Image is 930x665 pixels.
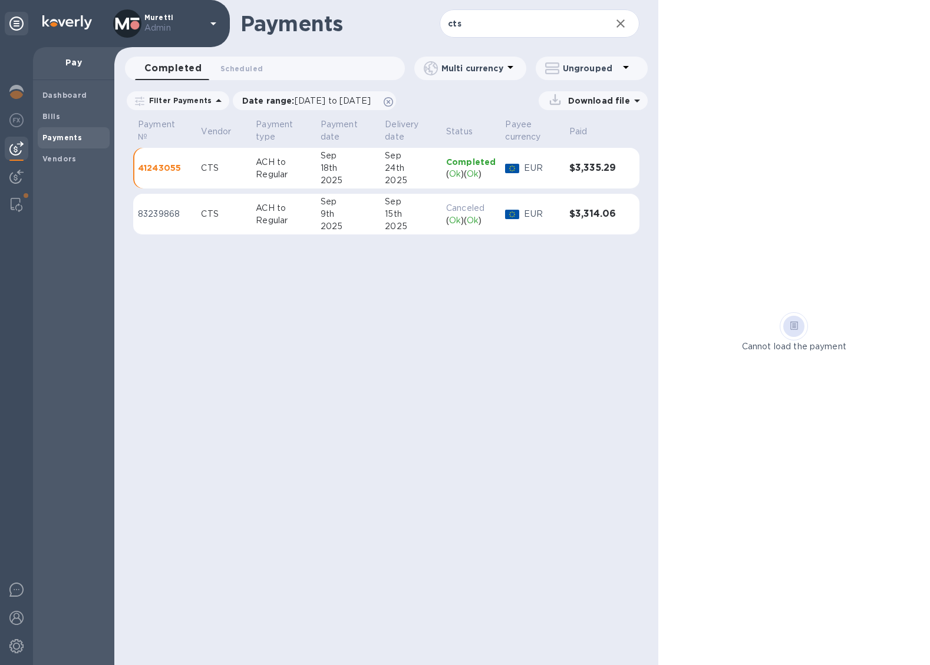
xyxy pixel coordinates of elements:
p: Vendor [201,125,231,138]
p: Date range : [242,95,377,107]
h3: $3,335.29 [569,163,616,174]
span: Payee currency [505,118,559,143]
div: 2025 [321,174,376,187]
span: Payment type [256,118,311,143]
p: EUR [524,208,559,220]
div: ( ) ( ) [446,214,496,227]
b: Bills [42,112,60,121]
p: Payment type [256,118,296,143]
p: Payee currency [505,118,544,143]
img: Foreign exchange [9,113,24,127]
span: Status [446,125,488,138]
p: Status [446,125,473,138]
p: Ungrouped [563,62,619,74]
p: 83239868 [138,208,192,220]
p: Completed [446,156,496,168]
p: 41243055 [138,162,192,174]
div: 2025 [321,220,376,233]
p: Ok [449,214,461,227]
h1: Payments [240,11,440,36]
p: ACH to Regular [256,156,311,181]
span: Delivery date [385,118,437,143]
p: Delivery date [385,118,421,143]
div: Sep [321,196,376,208]
p: Ok [467,214,479,227]
div: 18th [321,162,376,174]
div: CTS [201,162,246,174]
img: Logo [42,15,92,29]
p: Pay [42,57,105,68]
b: Payments [42,133,82,142]
span: Paid [569,125,603,138]
p: Cannot load the payment [742,340,846,353]
p: EUR [524,162,559,174]
span: Payment date [321,118,376,143]
p: Multi currency [441,62,503,74]
p: Filter Payments [144,95,212,105]
p: Download file [563,95,630,107]
p: Ok [467,168,479,180]
p: Canceled [446,202,496,214]
div: 9th [321,208,376,220]
div: Sep [385,196,437,208]
p: Payment date [321,118,361,143]
b: Dashboard [42,91,87,100]
span: Scheduled [220,62,263,75]
span: Completed [144,60,202,77]
h3: $3,314.06 [569,209,616,220]
div: 24th [385,162,437,174]
span: Payment № [138,118,192,143]
p: Muretti [144,14,203,34]
div: Sep [321,150,376,162]
p: Ok [449,168,461,180]
p: ACH to Regular [256,202,311,227]
div: Unpin categories [5,12,28,35]
span: [DATE] to [DATE] [295,96,371,105]
div: 2025 [385,174,437,187]
p: Payment № [138,118,176,143]
div: CTS [201,208,246,220]
b: Vendors [42,154,77,163]
p: Admin [144,22,203,34]
div: Date range:[DATE] to [DATE] [233,91,396,110]
div: Sep [385,150,437,162]
p: Paid [569,125,588,138]
span: Vendor [201,125,246,138]
div: 15th [385,208,437,220]
div: 2025 [385,220,437,233]
div: ( ) ( ) [446,168,496,180]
